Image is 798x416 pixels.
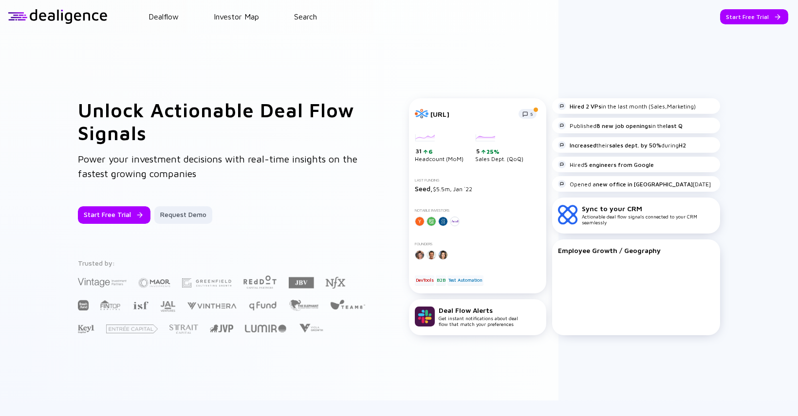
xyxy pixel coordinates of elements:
[415,208,540,213] div: Notable Investors
[138,275,170,291] img: Maor Investments
[485,148,500,155] div: 25%
[415,184,540,193] div: $5.5m, Jan `22
[415,275,434,285] div: DevTools
[330,299,365,309] img: Team8
[415,134,464,163] div: Headcount (MoM)
[187,301,237,310] img: Vinthera
[78,277,127,288] img: Vintage Investment Partners
[475,134,523,163] div: Sales Dept. (QoQ)
[570,103,601,110] strong: Hired 2 VPs
[570,142,596,149] strong: Increased
[436,275,446,285] div: B2B
[427,148,433,155] div: 6
[430,110,513,118] div: [URL]
[294,12,317,21] a: Search
[326,277,345,289] img: NFX
[447,275,483,285] div: Test Automation
[439,306,518,327] div: Get instant notifications about deal flow that match your preferences
[720,9,788,24] button: Start Free Trial
[160,301,175,312] img: JAL Ventures
[415,184,433,193] span: Seed,
[182,278,231,288] img: Greenfield Partners
[679,142,686,149] strong: H2
[210,325,233,332] img: Jerusalem Venture Partners
[245,325,286,332] img: Lumir Ventures
[298,324,324,333] img: Viola Growth
[169,325,198,334] img: Strait Capital
[558,161,654,168] div: Hired
[415,178,540,182] div: Last Funding
[558,122,683,129] div: Published in the
[243,273,277,289] img: Red Dot Capital Partners
[154,206,212,224] button: Request Demo
[596,181,693,188] strong: new office in [GEOGRAPHIC_DATA]
[289,276,314,289] img: JBV Capital
[415,242,540,246] div: Founders
[78,325,94,334] img: Key1 Capital
[100,300,121,310] img: FINTOP Capital
[558,141,686,149] div: their during
[78,259,367,267] div: Trusted by:
[78,98,370,144] h1: Unlock Actionable Deal Flow Signals
[558,102,696,110] div: in the last month (Sales,Marketing)
[582,204,714,213] div: Sync to your CRM
[596,122,651,129] strong: 8 new job openings
[132,301,148,309] img: Israel Secondary Fund
[666,122,683,129] strong: last Q
[584,161,654,168] strong: 5 engineers from Google
[476,147,523,155] div: 5
[582,204,714,225] div: Actionable deal flow signals connected to your CRM seamlessly
[248,300,277,311] img: Q Fund
[609,142,661,149] strong: sales dept. by 50%
[558,180,711,188] div: Opened a [DATE]
[558,246,714,254] div: Employee Growth / Geography
[214,12,259,21] a: Investor Map
[289,300,318,311] img: The Elephant
[439,306,518,314] div: Deal Flow Alerts
[78,153,357,179] span: Power your investment decisions with real-time insights on the fastest growing companies
[78,206,150,224] button: Start Free Trial
[416,147,464,155] div: 31
[106,325,158,333] img: Entrée Capital
[148,12,179,21] a: Dealflow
